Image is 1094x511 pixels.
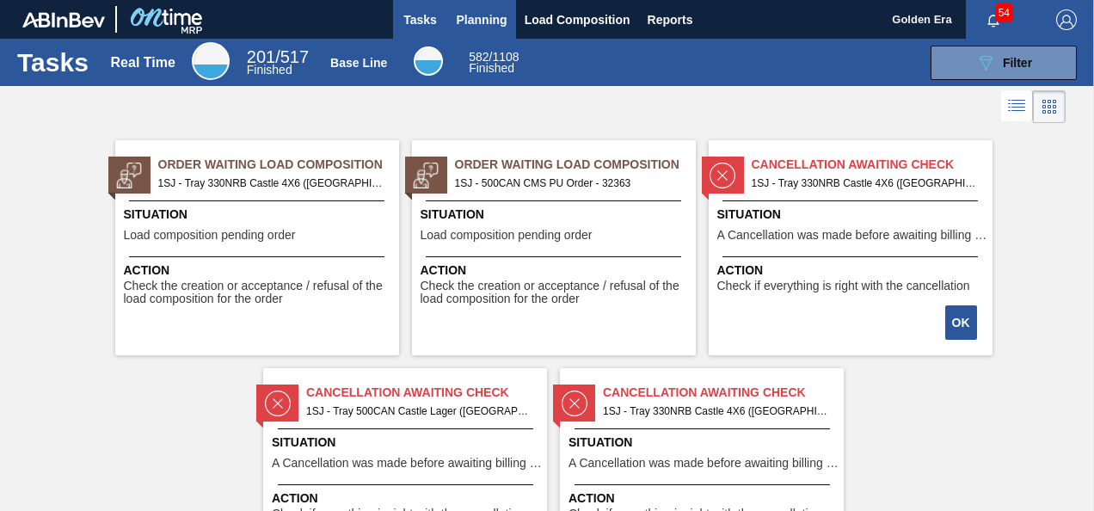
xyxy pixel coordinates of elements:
[455,174,682,193] span: 1SJ - 500CAN CMS PU Order - 32363
[1033,90,1066,123] div: Card Vision
[421,262,691,280] span: Action
[931,46,1077,80] button: Filter
[124,229,296,242] span: Load composition pending order
[569,434,839,452] span: Situation
[124,206,395,224] span: Situation
[945,305,977,340] button: OK
[22,12,105,28] img: TNhmsLtSVTkK8tSr43FrP2fwEKptu5GPRR3wAAAABJRU5ErkJggg==
[717,206,988,224] span: Situation
[421,229,593,242] span: Load composition pending order
[603,402,830,421] span: 1SJ - Tray 330NRB Castle 4X6 (Hogwarts) Order - 32019
[1003,56,1032,70] span: Filter
[752,174,979,193] span: 1SJ - Tray 330NRB Castle 4X6 (Hogwarts) Order - 31970
[413,163,439,188] img: status
[525,9,630,30] span: Load Composition
[469,52,519,74] div: Base Line
[469,50,489,64] span: 582
[247,47,275,66] span: 201
[192,42,230,80] div: Real Time
[414,46,443,76] div: Base Line
[306,402,533,421] span: 1SJ - Tray 500CAN Castle Lager (Hogwarts) Order - 31972
[158,156,399,174] span: Order Waiting Load Composition
[116,163,142,188] img: status
[752,156,993,174] span: Cancellation Awaiting Check
[947,304,979,342] div: Complete task: 2268782
[272,457,543,470] span: A Cancellation was made before awaiting billing stage
[265,391,291,416] img: status
[648,9,693,30] span: Reports
[603,384,844,402] span: Cancellation Awaiting Check
[717,262,988,280] span: Action
[247,47,309,66] span: / 517
[272,434,543,452] span: Situation
[966,8,1021,32] button: Notifications
[469,61,514,75] span: Finished
[469,50,519,64] span: / 1108
[569,457,839,470] span: A Cancellation was made before awaiting billing stage
[306,384,547,402] span: Cancellation Awaiting Check
[247,63,292,77] span: Finished
[421,206,691,224] span: Situation
[717,229,988,242] span: A Cancellation was made before awaiting billing stage
[272,489,543,508] span: Action
[421,280,691,306] span: Check the creation or acceptance / refusal of the load composition for the order
[455,156,696,174] span: Order Waiting Load Composition
[330,56,387,70] div: Base Line
[124,262,395,280] span: Action
[247,50,309,76] div: Real Time
[17,52,89,72] h1: Tasks
[1056,9,1077,30] img: Logout
[402,9,439,30] span: Tasks
[569,489,839,508] span: Action
[717,280,970,292] span: Check if everything is right with the cancellation
[457,9,507,30] span: Planning
[562,391,587,416] img: status
[111,55,175,71] div: Real Time
[124,280,395,306] span: Check the creation or acceptance / refusal of the load composition for the order
[158,174,385,193] span: 1SJ - Tray 330NRB Castle 4X6 (Hogwarts) Order - 32362
[995,3,1013,22] span: 54
[710,163,735,188] img: status
[1001,90,1033,123] div: List Vision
